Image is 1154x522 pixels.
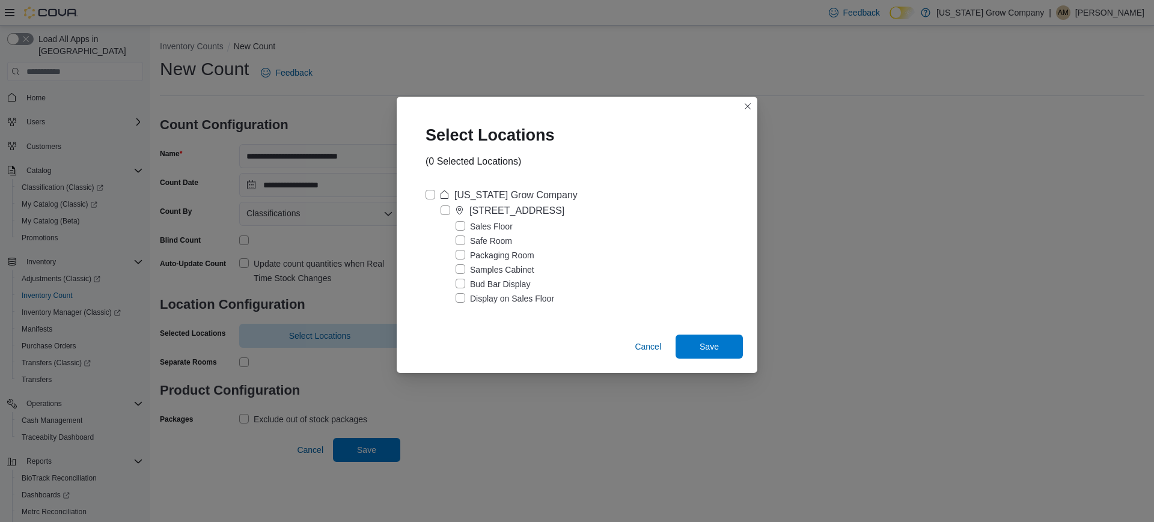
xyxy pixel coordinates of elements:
[411,111,579,154] div: Select Locations
[740,99,755,114] button: Closes this modal window
[676,335,743,359] button: Save
[426,154,521,169] div: (0 Selected Locations)
[456,234,512,248] label: Safe Room
[456,263,534,277] label: Samples Cabinet
[456,219,513,234] label: Sales Floor
[630,335,666,359] button: Cancel
[456,291,554,306] label: Display on Sales Floor
[454,188,578,202] div: [US_STATE] Grow Company
[700,341,719,353] span: Save
[635,341,661,353] span: Cancel
[456,248,534,263] label: Packaging Room
[456,277,530,291] label: Bud Bar Display
[469,204,564,218] div: [STREET_ADDRESS]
